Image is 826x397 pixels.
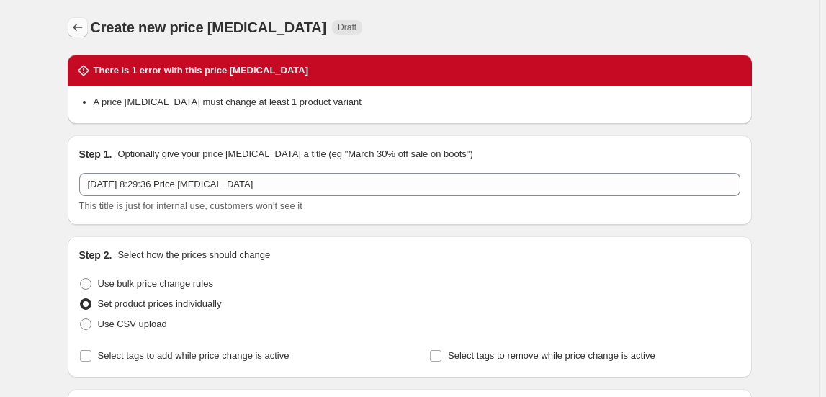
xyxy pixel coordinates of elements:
[79,147,112,161] h2: Step 1.
[117,248,270,262] p: Select how the prices should change
[98,318,167,329] span: Use CSV upload
[79,248,112,262] h2: Step 2.
[448,350,655,361] span: Select tags to remove while price change is active
[68,17,88,37] button: Price change jobs
[94,95,740,110] li: A price [MEDICAL_DATA] must change at least 1 product variant
[98,278,213,289] span: Use bulk price change rules
[98,298,222,309] span: Set product prices individually
[91,19,327,35] span: Create new price [MEDICAL_DATA]
[79,200,302,211] span: This title is just for internal use, customers won't see it
[117,147,472,161] p: Optionally give your price [MEDICAL_DATA] a title (eg "March 30% off sale on boots")
[94,63,309,78] h2: There is 1 error with this price [MEDICAL_DATA]
[79,173,740,196] input: 30% off holiday sale
[338,22,356,33] span: Draft
[98,350,289,361] span: Select tags to add while price change is active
